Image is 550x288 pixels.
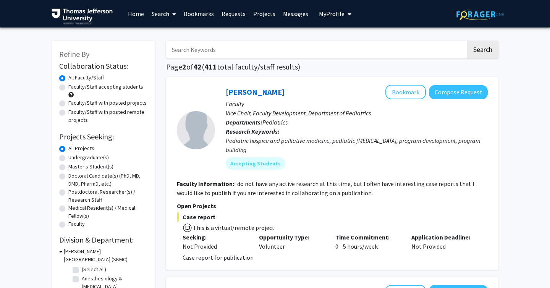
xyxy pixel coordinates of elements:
[204,62,217,71] span: 411
[385,85,426,99] button: Add Elissa Miller to Bookmarks
[183,253,488,262] p: Case report for publication
[68,188,147,204] label: Postdoctoral Researcher(s) / Research Staff
[226,108,488,118] p: Vice Chair, Faculty Development, Department of Pediatrics
[192,224,275,231] span: This is a virtual/remote project
[177,201,488,210] p: Open Projects
[183,242,247,251] div: Not Provided
[177,180,474,197] fg-read-more: I do not have any active research at this time, but I often have interesting case reports that I ...
[52,8,113,24] img: Thomas Jefferson University Logo
[279,0,312,27] a: Messages
[253,233,330,251] div: Volunteer
[166,41,466,58] input: Search Keywords
[59,132,147,141] h2: Projects Seeking:
[166,62,498,71] h1: Page of ( total faculty/staff results)
[226,87,285,97] a: [PERSON_NAME]
[59,49,89,59] span: Refine By
[335,233,400,242] p: Time Commitment:
[59,235,147,244] h2: Division & Department:
[68,83,143,91] label: Faculty/Staff accepting students
[193,62,202,71] span: 42
[411,233,476,242] p: Application Deadline:
[249,0,279,27] a: Projects
[180,0,218,27] a: Bookmarks
[218,0,249,27] a: Requests
[182,62,186,71] span: 2
[68,74,104,82] label: All Faculty/Staff
[68,99,147,107] label: Faculty/Staff with posted projects
[68,204,147,220] label: Medical Resident(s) / Medical Fellow(s)
[124,0,148,27] a: Home
[183,233,247,242] p: Seeking:
[226,136,488,154] div: Pediatric hospice and palliative medicine, pediatric [MEDICAL_DATA], program development, program...
[429,85,488,99] button: Compose Request to Elissa Miller
[259,233,324,242] p: Opportunity Type:
[59,61,147,71] h2: Collaboration Status:
[82,265,106,273] label: (Select All)
[330,233,406,251] div: 0 - 5 hours/week
[262,118,288,126] span: Pediatrics
[68,172,147,188] label: Doctoral Candidate(s) (PhD, MD, DMD, PharmD, etc.)
[68,154,109,162] label: Undergraduate(s)
[226,128,280,135] b: Research Keywords:
[226,99,488,108] p: Faculty
[64,248,147,264] h3: [PERSON_NAME][GEOGRAPHIC_DATA] (SKMC)
[406,233,482,251] div: Not Provided
[68,108,147,124] label: Faculty/Staff with posted remote projects
[467,41,498,58] button: Search
[226,157,285,170] mat-chip: Accepting Students
[226,118,262,126] b: Departments:
[68,144,94,152] label: All Projects
[177,180,234,188] b: Faculty Information:
[319,10,345,18] span: My Profile
[68,220,85,228] label: Faculty
[177,212,488,222] span: Case report
[518,254,544,282] iframe: Chat
[68,163,113,171] label: Master's Student(s)
[148,0,180,27] a: Search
